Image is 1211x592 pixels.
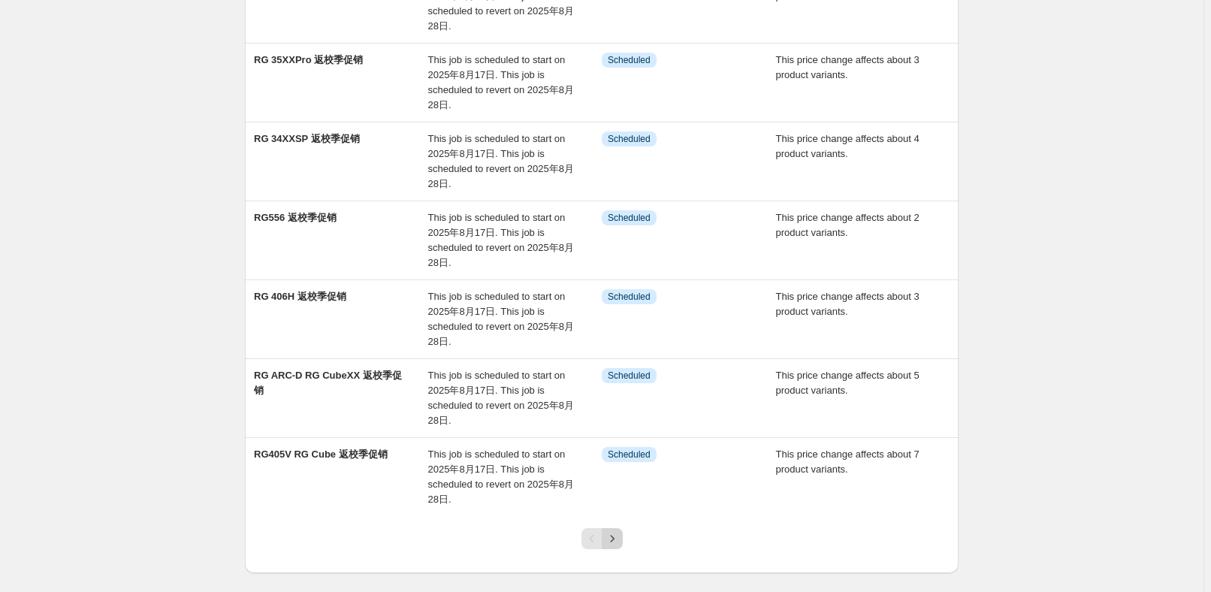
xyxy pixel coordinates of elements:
[428,212,574,268] span: This job is scheduled to start on 2025年8月17日. This job is scheduled to revert on 2025年8月28日.
[428,449,574,505] span: This job is scheduled to start on 2025年8月17日. This job is scheduled to revert on 2025年8月28日.
[608,133,651,145] span: Scheduled
[608,291,651,303] span: Scheduled
[776,291,920,317] span: This price change affects about 3 product variants.
[776,212,920,238] span: This price change affects about 2 product variants.
[254,212,337,223] span: RG556 返校季促销
[254,449,388,460] span: RG405V RG Cube 返校季促销
[608,449,651,461] span: Scheduled
[254,54,363,65] span: RG 35XXPro 返校季促销
[776,54,920,80] span: This price change affects about 3 product variants.
[602,528,623,549] button: Next
[428,133,574,189] span: This job is scheduled to start on 2025年8月17日. This job is scheduled to revert on 2025年8月28日.
[608,212,651,224] span: Scheduled
[581,528,623,549] nav: Pagination
[776,449,920,475] span: This price change affects about 7 product variants.
[776,133,920,159] span: This price change affects about 4 product variants.
[428,291,574,347] span: This job is scheduled to start on 2025年8月17日. This job is scheduled to revert on 2025年8月28日.
[254,291,346,302] span: RG 406H 返校季促销
[428,54,574,110] span: This job is scheduled to start on 2025年8月17日. This job is scheduled to revert on 2025年8月28日.
[428,370,574,426] span: This job is scheduled to start on 2025年8月17日. This job is scheduled to revert on 2025年8月28日.
[254,370,402,396] span: RG ARC-D RG CubeXX 返校季促销
[254,133,360,144] span: RG 34XXSP 返校季促销
[608,54,651,66] span: Scheduled
[776,370,920,396] span: This price change affects about 5 product variants.
[608,370,651,382] span: Scheduled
